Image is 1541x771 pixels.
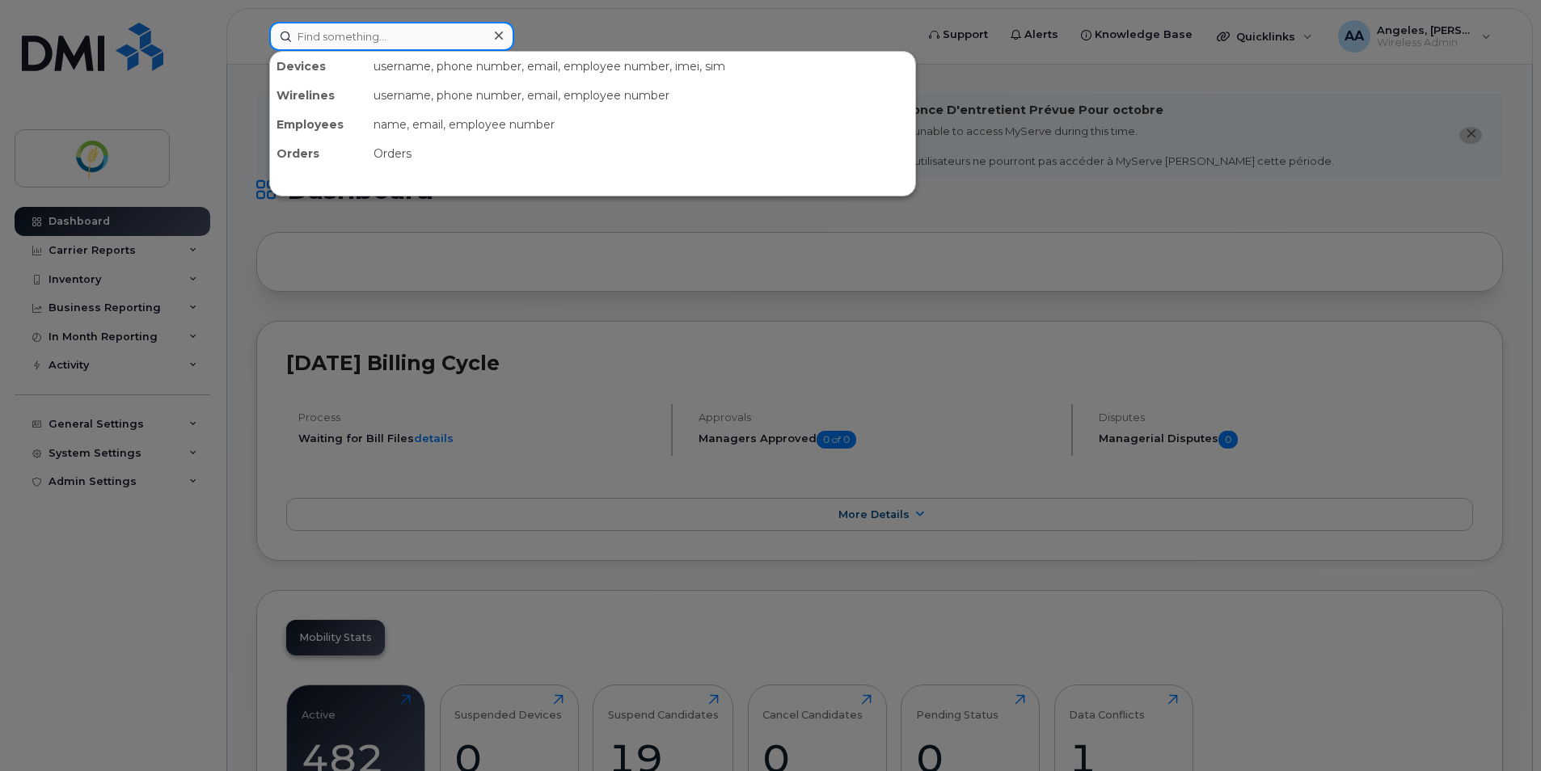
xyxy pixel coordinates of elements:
[367,139,915,168] div: Orders
[367,110,915,139] div: name, email, employee number
[270,110,367,139] div: Employees
[367,52,915,81] div: username, phone number, email, employee number, imei, sim
[270,139,367,168] div: Orders
[270,81,367,110] div: Wirelines
[270,52,367,81] div: Devices
[367,81,915,110] div: username, phone number, email, employee number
